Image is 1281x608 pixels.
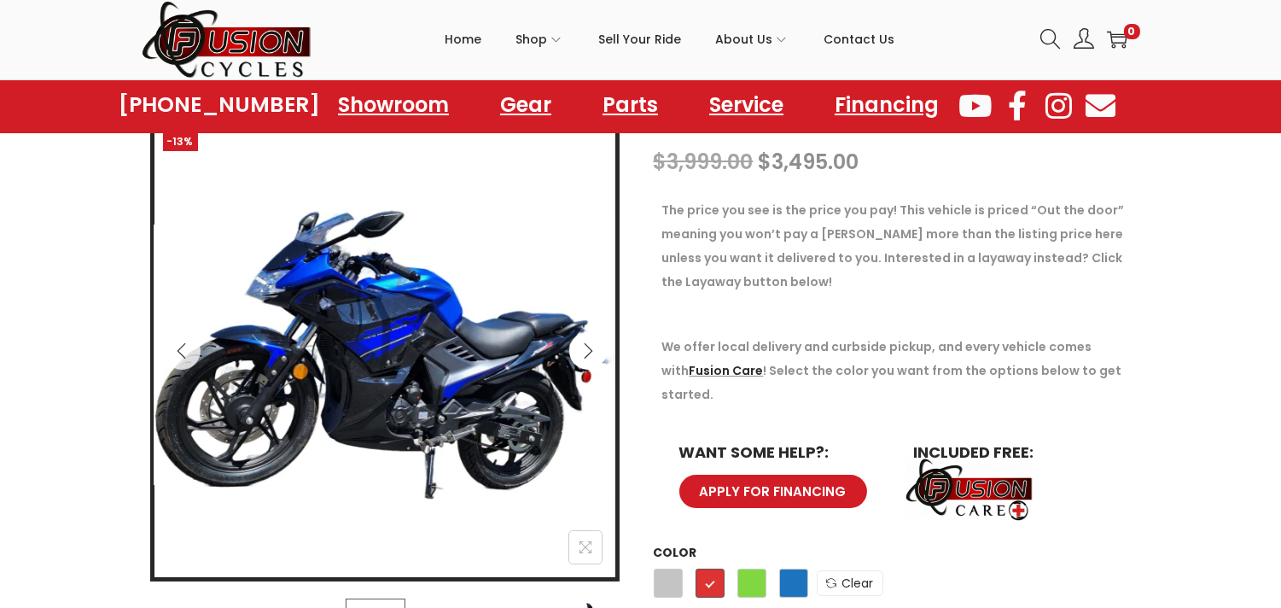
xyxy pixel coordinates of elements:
[654,148,754,176] bdi: 3,999.00
[119,93,320,117] a: [PHONE_NUMBER]
[321,85,466,125] a: Showroom
[817,570,883,596] a: Clear
[700,485,847,498] span: APPLY FOR FINANCING
[515,18,547,61] span: Shop
[598,1,681,78] a: Sell Your Ride
[598,18,681,61] span: Sell Your Ride
[914,445,1115,460] h6: INCLUDED FREE:
[690,362,764,379] a: Fusion Care
[445,18,481,61] span: Home
[692,85,801,125] a: Service
[759,148,772,176] span: $
[321,85,956,125] nav: Menu
[1107,29,1127,50] a: 0
[679,445,880,460] h6: WANT SOME HELP?:
[569,332,607,370] button: Next
[654,148,667,176] span: $
[163,332,201,370] button: Previous
[662,198,1132,294] p: The price you see is the price you pay! This vehicle is priced “Out the door” meaning you won’t p...
[824,18,894,61] span: Contact Us
[824,1,894,78] a: Contact Us
[154,124,615,585] img: Product image
[679,475,867,508] a: APPLY FOR FINANCING
[818,85,956,125] a: Financing
[585,85,675,125] a: Parts
[445,1,481,78] a: Home
[759,148,859,176] bdi: 3,495.00
[515,1,564,78] a: Shop
[312,1,1028,78] nav: Primary navigation
[483,85,568,125] a: Gear
[654,544,697,561] label: Color
[662,335,1132,406] p: We offer local delivery and curbside pickup, and every vehicle comes with ! Select the color you ...
[715,1,789,78] a: About Us
[715,18,772,61] span: About Us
